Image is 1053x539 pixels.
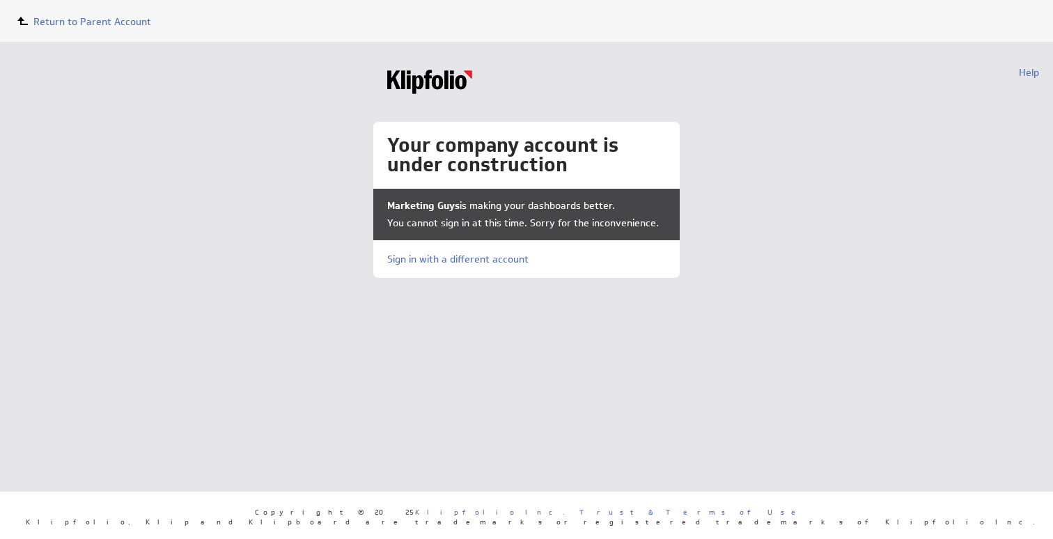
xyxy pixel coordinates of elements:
h1: Your company account is under construction [387,136,666,175]
span: Return to Parent Account [33,15,151,28]
a: Return to Parent Account [14,13,151,29]
span: Klipfolio, Klip and Klipboard are trademarks or registered trademarks of Klipfolio Inc. [26,518,1035,525]
span: Marketing Guys [387,199,460,212]
p: You cannot sign in at this time. Sorry for the inconvenience. [387,217,666,231]
a: Trust & Terms of Use [579,507,805,517]
p: is making your dashboards better. [387,199,666,213]
img: Klipfolio klips logo [387,66,472,98]
a: Klipfolio Inc. [415,507,565,517]
span: Copyright © 2025 [255,508,565,515]
a: Help [1019,66,1039,79]
a: Sign in with a different account [387,253,529,265]
img: to-parent.svg [14,13,31,29]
